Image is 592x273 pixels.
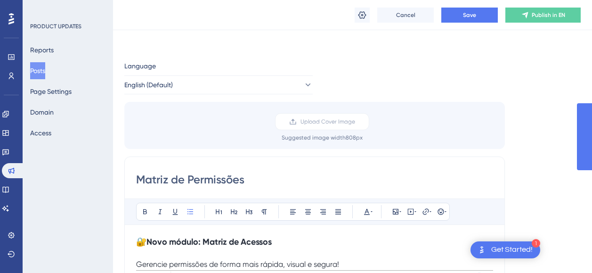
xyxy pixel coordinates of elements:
[136,237,146,247] span: 🔐
[441,8,498,23] button: Save
[396,11,415,19] span: Cancel
[377,8,434,23] button: Cancel
[300,118,355,125] span: Upload Cover Image
[30,83,72,100] button: Page Settings
[532,11,565,19] span: Publish in EN
[124,60,156,72] span: Language
[282,134,363,141] div: Suggested image width 808 px
[463,11,476,19] span: Save
[136,172,493,187] input: Post Title
[124,79,173,91] span: English (Default)
[30,104,54,121] button: Domain
[124,75,313,94] button: English (Default)
[505,8,581,23] button: Publish in EN
[552,236,581,264] iframe: UserGuiding AI Assistant Launcher
[532,239,540,248] div: 1
[491,245,533,255] div: Get Started!
[146,237,272,247] strong: Novo módulo: Matriz de Acessos
[30,23,81,30] div: PRODUCT UPDATES
[30,62,45,79] button: Posts
[30,41,54,58] button: Reports
[136,260,339,269] span: Gerencie permissões de forma mais rápida, visual e segura!
[470,241,540,258] div: Open Get Started! checklist, remaining modules: 1
[30,124,51,141] button: Access
[476,244,487,256] img: launcher-image-alternative-text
